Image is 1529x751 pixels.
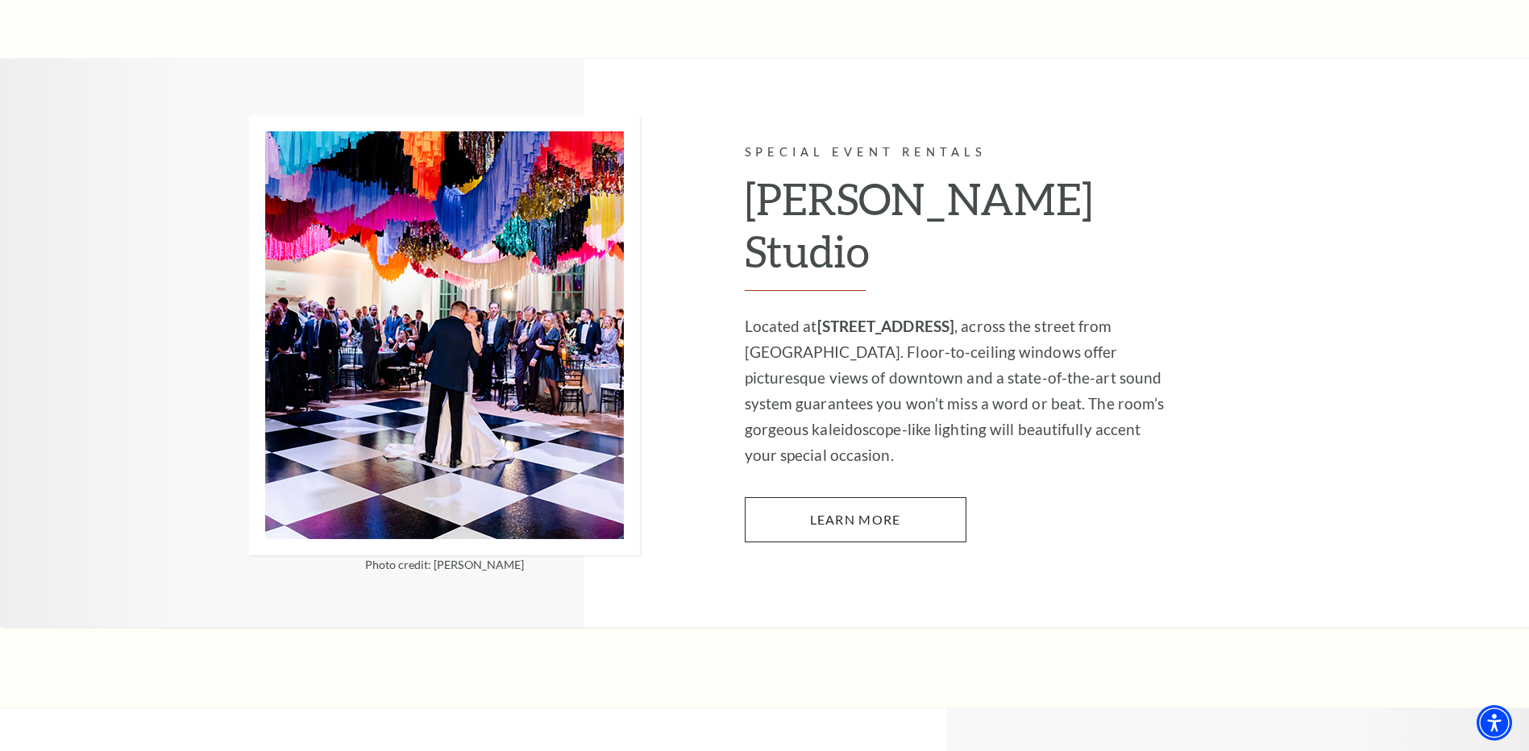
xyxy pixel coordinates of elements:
img: Photo credit: Kate Pease [249,115,640,555]
div: Accessibility Menu [1477,705,1512,741]
h2: [PERSON_NAME] Studio [745,172,1176,291]
p: Special Event Rentals [745,143,1176,163]
a: Learn More McDavid Studio [745,497,966,542]
p: Located at , across the street from [GEOGRAPHIC_DATA]. Floor-to-ceiling windows offer picturesque... [745,313,1176,468]
p: Photo credit: [PERSON_NAME] [249,559,640,571]
strong: [STREET_ADDRESS] [817,317,955,335]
